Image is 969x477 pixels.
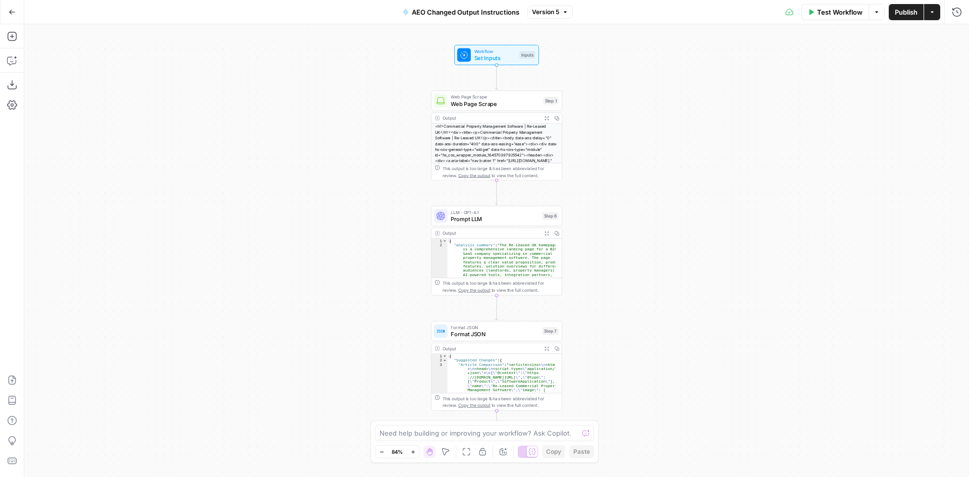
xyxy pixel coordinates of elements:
div: Output [443,115,539,121]
span: Paste [573,447,590,456]
div: Step 6 [543,212,559,220]
g: Edge from step_1 to step_6 [495,180,498,205]
span: Format JSON [451,324,539,331]
span: Publish [895,7,918,17]
div: Step 7 [543,327,559,335]
button: AEO Changed Output Instructions [397,4,525,20]
span: Version 5 [532,8,559,17]
button: Copy [542,445,565,458]
span: Web Page Scrape [451,93,540,100]
g: Edge from start to step_1 [495,65,498,90]
span: Copy [546,447,561,456]
g: Edge from step_6 to step_7 [495,295,498,320]
span: Toggle code folding, rows 1 through 4 [443,239,447,243]
div: This output is too large & has been abbreviated for review. to view the full content. [443,280,559,293]
div: Inputs [519,51,535,59]
span: Prompt LLM [451,215,539,223]
div: WorkflowSet InputsInputs [431,45,562,65]
div: Go Back [33,9,57,18]
div: Output [443,345,539,352]
span: 84% [392,448,403,456]
div: Web Page ScrapeWeb Page ScrapeStep 1Output<h1>Commercial Property Management Software | Re-Leased... [431,90,562,180]
span: Workflow [474,48,516,55]
button: Publish [889,4,924,20]
span: Format JSON [451,330,539,338]
div: LLM · GPT-4.1Prompt LLMStep 6Output{ "analysis_summary":"The Re-Leased UK homepage is a comprehen... [431,206,562,296]
span: Set Inputs [474,54,516,62]
div: This output is too large & has been abbreviated for review. to view the full content. [443,395,559,409]
button: Version 5 [527,6,573,19]
span: Copy the output [458,172,491,177]
span: Toggle code folding, rows 2 through 4 [443,358,447,362]
div: 2 [432,243,448,328]
span: Test Workflow [817,7,863,17]
span: Copy the output [458,287,491,292]
span: AEO Changed Output Instructions [412,7,519,17]
div: 2 [432,358,448,362]
div: This output is too large & has been abbreviated for review. to view the full content. [443,165,559,178]
div: Output [443,230,539,236]
span: Web Page Scrape [451,99,540,108]
button: Test Workflow [801,4,869,20]
div: Step 1 [543,97,558,104]
div: 1 [432,239,448,243]
button: Paste [569,445,594,458]
span: Toggle code folding, rows 1 through 5 [443,354,447,358]
span: LLM · GPT-4.1 [451,208,539,215]
div: 1 [432,354,448,358]
div: Format JSONFormat JSONStep 7Output{ "Suggested Changes":{ "Article Comparison":"<article><ins>\n<... [431,321,562,411]
span: Copy the output [458,403,491,408]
